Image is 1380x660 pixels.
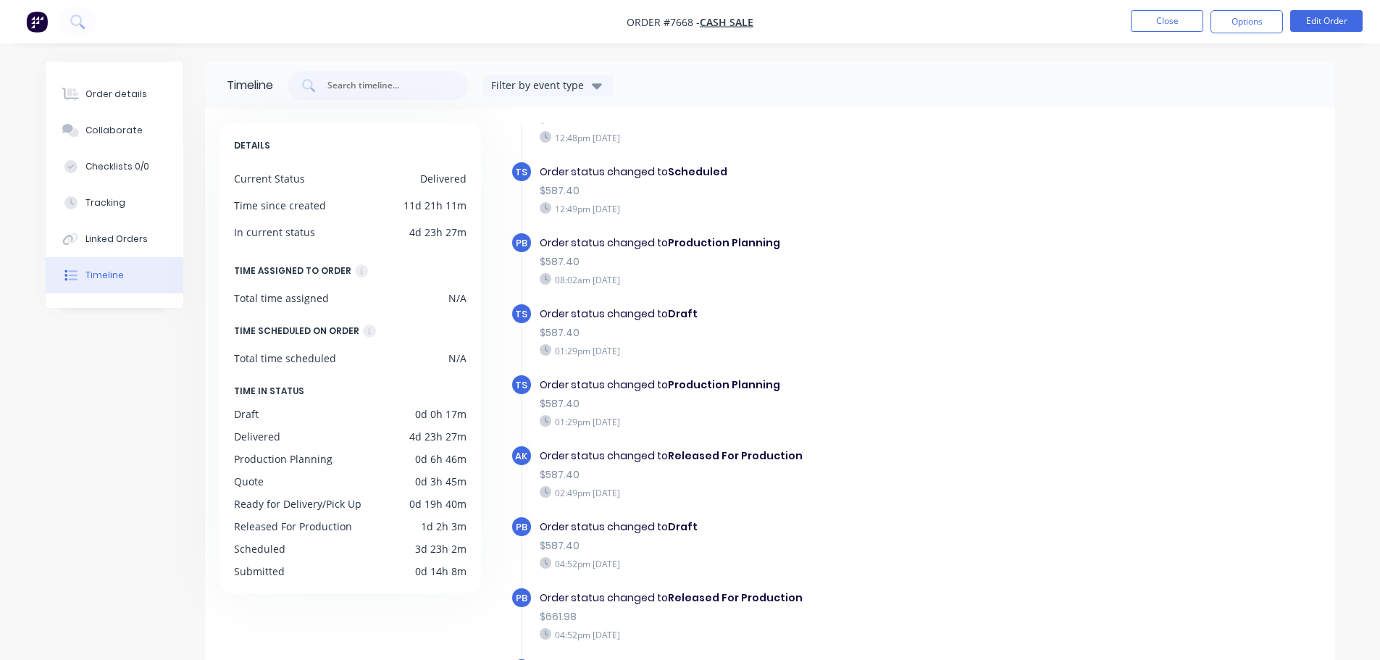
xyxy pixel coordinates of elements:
[46,185,183,221] button: Tracking
[668,519,698,534] b: Draft
[227,77,273,94] div: Timeline
[668,235,780,250] b: Production Planning
[420,171,467,186] div: Delivered
[540,628,1041,641] div: 04:52pm [DATE]
[627,15,700,29] span: Order #7668 -
[700,15,753,29] a: Cash Sale
[668,448,803,463] b: Released For Production
[491,78,588,93] div: Filter by event type
[409,496,467,511] div: 0d 19h 40m
[234,429,280,444] div: Delivered
[234,541,285,556] div: Scheduled
[516,236,527,250] span: PB
[409,225,467,240] div: 4d 23h 27m
[234,496,361,511] div: Ready for Delivery/Pick Up
[234,383,304,399] span: TIME IN STATUS
[483,75,614,96] button: Filter by event type
[234,406,259,422] div: Draft
[540,467,1041,483] div: $587.40
[516,591,527,605] span: PB
[234,323,359,339] div: TIME SCHEDULED ON ORDER
[540,325,1041,341] div: $587.40
[234,198,326,213] div: Time since created
[540,235,1041,251] div: Order status changed to
[540,164,1041,180] div: Order status changed to
[668,377,780,392] b: Production Planning
[1131,10,1203,32] button: Close
[516,520,527,534] span: PB
[46,76,183,112] button: Order details
[46,149,183,185] button: Checklists 0/0
[540,377,1041,393] div: Order status changed to
[540,273,1041,286] div: 08:02am [DATE]
[515,165,527,179] span: TS
[326,78,446,93] input: Search timeline...
[540,590,1041,606] div: Order status changed to
[415,564,467,579] div: 0d 14h 8m
[26,11,48,33] img: Factory
[540,519,1041,535] div: Order status changed to
[85,124,143,137] div: Collaborate
[234,564,285,579] div: Submitted
[540,448,1041,464] div: Order status changed to
[540,415,1041,428] div: 01:29pm [DATE]
[540,538,1041,554] div: $587.40
[540,131,1041,144] div: 12:48pm [DATE]
[46,112,183,149] button: Collaborate
[234,263,351,279] div: TIME ASSIGNED TO ORDER
[448,291,467,306] div: N/A
[409,429,467,444] div: 4d 23h 27m
[46,221,183,257] button: Linked Orders
[540,486,1041,499] div: 02:49pm [DATE]
[234,291,329,306] div: Total time assigned
[540,344,1041,357] div: 01:29pm [DATE]
[540,396,1041,412] div: $587.40
[85,88,147,101] div: Order details
[540,202,1041,215] div: 12:49pm [DATE]
[1290,10,1363,32] button: Edit Order
[415,474,467,489] div: 0d 3h 45m
[85,233,148,246] div: Linked Orders
[1210,10,1283,33] button: Options
[234,225,315,240] div: In current status
[234,451,333,467] div: Production Planning
[403,198,467,213] div: 11d 21h 11m
[515,378,527,392] span: TS
[234,519,352,534] div: Released For Production
[234,138,270,154] span: DETAILS
[85,160,149,173] div: Checklists 0/0
[85,269,124,282] div: Timeline
[540,183,1041,199] div: $587.40
[540,609,1041,625] div: $661.98
[234,351,336,366] div: Total time scheduled
[46,257,183,293] button: Timeline
[415,451,467,467] div: 0d 6h 46m
[234,474,264,489] div: Quote
[234,171,305,186] div: Current Status
[415,406,467,422] div: 0d 0h 17m
[540,254,1041,270] div: $587.40
[540,306,1041,322] div: Order status changed to
[448,351,467,366] div: N/A
[515,307,527,321] span: TS
[415,541,467,556] div: 3d 23h 2m
[515,449,527,463] span: AK
[668,164,727,179] b: Scheduled
[668,306,698,321] b: Draft
[668,590,803,605] b: Released For Production
[421,519,467,534] div: 1d 2h 3m
[85,196,125,209] div: Tracking
[540,557,1041,570] div: 04:52pm [DATE]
